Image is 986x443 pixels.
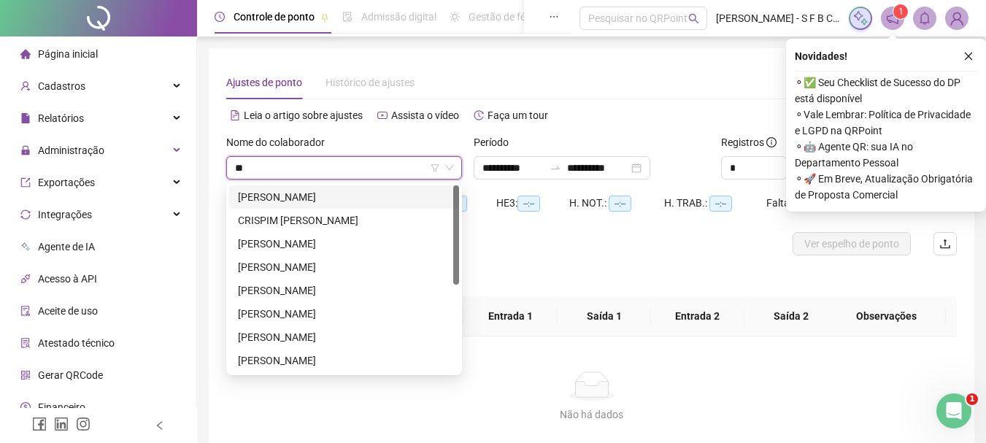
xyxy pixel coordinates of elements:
[244,109,363,121] span: Leia o artigo sobre ajustes
[936,393,971,428] iframe: Intercom live chat
[795,74,977,107] span: ⚬ ✅ Seu Checklist de Sucesso do DP está disponível
[488,109,548,121] span: Faça um tour
[229,325,459,349] div: JOEL DE JESUS DOS SANTOS
[215,12,225,22] span: clock-circle
[939,238,951,250] span: upload
[238,282,450,298] div: [PERSON_NAME]
[38,305,98,317] span: Aceite de uso
[651,296,744,336] th: Entrada 2
[234,11,315,23] span: Controle de ponto
[946,7,968,29] img: 82559
[54,417,69,431] span: linkedin
[464,296,558,336] th: Entrada 1
[839,308,934,324] span: Observações
[238,329,450,345] div: [PERSON_NAME]
[795,107,977,139] span: ⚬ Vale Lembrar: Política de Privacidade e LGPD na QRPoint
[38,337,115,349] span: Atestado técnico
[38,48,98,60] span: Página inicial
[342,12,353,22] span: file-done
[20,81,31,91] span: user-add
[766,197,799,209] span: Faltas:
[20,177,31,188] span: export
[76,417,90,431] span: instagram
[38,273,97,285] span: Acesso à API
[963,51,974,61] span: close
[20,49,31,59] span: home
[898,7,904,17] span: 1
[744,296,838,336] th: Saída 2
[664,195,766,212] div: H. TRAB.:
[244,407,939,423] div: Não há dados
[450,12,460,22] span: sun
[721,134,777,150] span: Registros
[852,10,868,26] img: sparkle-icon.fc2bf0ac1784a2077858766a79e2daf3.svg
[469,11,542,23] span: Gestão de férias
[795,171,977,203] span: ⚬ 🚀 Em Breve, Atualização Obrigatória de Proposta Comercial
[793,232,911,255] button: Ver espelho de ponto
[229,185,459,209] div: CARLOS HENRIQUE ARAUJO RODRIGUES DA SILVA
[474,134,518,150] label: Período
[391,109,459,121] span: Assista o vídeo
[238,353,450,369] div: [PERSON_NAME]
[20,402,31,412] span: dollar
[229,302,459,325] div: JOÃO MARCOS DE JESUS LOPES
[496,195,569,212] div: HE 3:
[238,212,450,228] div: CRISPIM [PERSON_NAME]
[38,241,95,253] span: Agente de IA
[238,259,450,275] div: [PERSON_NAME]
[709,196,732,212] span: --:--
[795,48,847,64] span: Novidades !
[20,209,31,220] span: sync
[155,420,165,431] span: left
[20,145,31,155] span: lock
[361,11,436,23] span: Admissão digital
[918,12,931,25] span: bell
[474,110,484,120] span: history
[230,110,240,120] span: file-text
[688,13,699,24] span: search
[38,177,95,188] span: Exportações
[229,255,459,279] div: JOÃO GABRIEL DE JESUS VIDAL
[445,163,454,172] span: down
[893,4,908,19] sup: 1
[20,113,31,123] span: file
[431,163,439,172] span: filter
[229,232,459,255] div: ELISEU ARAÚJO ALMEIDA
[517,196,540,212] span: --:--
[38,80,85,92] span: Cadastros
[226,134,334,150] label: Nome do colaborador
[558,296,651,336] th: Saída 1
[320,13,329,22] span: pushpin
[238,189,450,205] div: [PERSON_NAME]
[377,110,388,120] span: youtube
[766,137,777,147] span: info-circle
[20,274,31,284] span: api
[20,370,31,380] span: qrcode
[32,417,47,431] span: facebook
[549,12,559,22] span: ellipsis
[966,393,978,405] span: 1
[795,139,977,171] span: ⚬ 🤖 Agente QR: sua IA no Departamento Pessoal
[38,401,85,413] span: Financeiro
[38,145,104,156] span: Administração
[716,10,840,26] span: [PERSON_NAME] - S F B COMERCIO DE MOVEIS E ELETRO
[886,12,899,25] span: notification
[20,306,31,316] span: audit
[38,209,92,220] span: Integrações
[569,195,664,212] div: H. NOT.:
[229,279,459,302] div: JOÃO LUCAS DOS SANTOS COSTA
[229,349,459,372] div: JOELSON CORDEIRO OLIVEIRA
[38,369,103,381] span: Gerar QRCode
[226,77,302,88] span: Ajustes de ponto
[38,112,84,124] span: Relatórios
[229,209,459,232] div: CRISPIM ARAUJO SANTOS
[20,338,31,348] span: solution
[238,306,450,322] div: [PERSON_NAME]
[238,236,450,252] div: [PERSON_NAME]
[827,296,946,336] th: Observações
[609,196,631,212] span: --:--
[550,162,561,174] span: swap-right
[326,77,415,88] span: Histórico de ajustes
[550,162,561,174] span: to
